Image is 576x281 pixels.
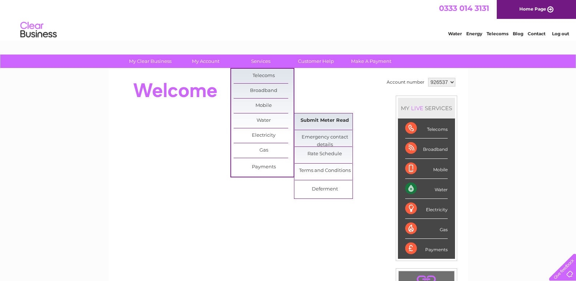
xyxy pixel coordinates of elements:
div: Broadband [405,139,448,158]
a: Submit Meter Read [295,113,355,128]
div: Water [405,179,448,199]
a: Mobile [234,99,294,113]
div: Clear Business is a trading name of Verastar Limited (registered in [GEOGRAPHIC_DATA] No. 3667643... [117,4,460,35]
a: Electricity [234,128,294,143]
a: Water [448,31,462,36]
a: Terms and Conditions [295,164,355,178]
a: My Account [176,55,235,68]
div: Payments [405,239,448,258]
div: Telecoms [405,119,448,139]
a: Payments [234,160,294,174]
a: Make A Payment [341,55,401,68]
a: Water [234,113,294,128]
a: Broadband [234,84,294,98]
div: Mobile [405,159,448,179]
a: Telecoms [234,69,294,83]
a: Emergency contact details [295,130,355,145]
div: Gas [405,219,448,239]
div: Electricity [405,199,448,219]
a: 0333 014 3131 [439,4,489,13]
a: Gas [234,143,294,158]
div: LIVE [410,105,425,112]
td: Account number [385,76,426,88]
a: Contact [528,31,545,36]
a: Blog [513,31,523,36]
div: MY SERVICES [398,98,455,119]
img: logo.png [20,19,57,41]
a: Energy [466,31,482,36]
a: My Clear Business [120,55,180,68]
a: Services [231,55,291,68]
a: Deferment [295,182,355,197]
a: Rate Schedule [295,147,355,161]
a: Customer Help [286,55,346,68]
a: Telecoms [487,31,508,36]
a: Log out [552,31,569,36]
